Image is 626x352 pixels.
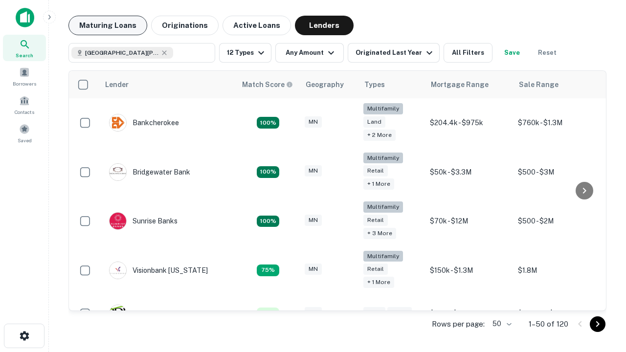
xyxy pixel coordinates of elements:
div: Capitalize uses an advanced AI algorithm to match your search with the best lender. The match sco... [242,79,293,90]
div: Geography [306,79,344,90]
div: Multifamily [363,201,403,213]
div: Multifamily [363,103,403,114]
td: $1.8M [513,246,601,295]
div: Retail [363,264,388,275]
div: Matching Properties: 13, hasApolloMatch: undefined [257,264,279,276]
div: MN [305,116,322,128]
th: Capitalize uses an advanced AI algorithm to match your search with the best lender. The match sco... [236,71,300,98]
div: + 1 more [363,277,394,288]
div: Sale Range [519,79,559,90]
th: Types [358,71,425,98]
div: Land [363,307,385,318]
p: 1–50 of 120 [529,318,568,330]
img: picture [110,164,126,180]
div: 50 [489,317,513,331]
div: Matching Properties: 22, hasApolloMatch: undefined [257,166,279,178]
div: Sunrise Banks [109,212,178,230]
button: Reset [532,43,563,63]
div: MN [305,165,322,176]
div: MN [305,215,322,226]
img: picture [110,305,126,322]
div: Matching Properties: 18, hasApolloMatch: undefined [257,117,279,129]
a: Saved [3,120,46,146]
p: Rows per page: [432,318,485,330]
div: [GEOGRAPHIC_DATA] [109,305,205,322]
th: Mortgage Range [425,71,513,98]
div: Visionbank [US_STATE] [109,262,208,279]
img: picture [110,213,126,229]
td: $50k - $3.3M [425,148,513,197]
div: Mortgage Range [431,79,489,90]
iframe: Chat Widget [577,274,626,321]
button: Save your search to get updates of matches that match your search criteria. [496,43,528,63]
div: MN [305,307,322,318]
td: $500 - $3M [513,148,601,197]
td: $3.1M - $16.1M [425,295,513,332]
td: $760k - $1.3M [513,98,601,148]
span: [GEOGRAPHIC_DATA][PERSON_NAME], [GEOGRAPHIC_DATA], [GEOGRAPHIC_DATA] [85,48,158,57]
span: Saved [18,136,32,144]
div: Retail [363,215,388,226]
th: Lender [99,71,236,98]
div: Retail [363,165,388,176]
div: MN [305,264,322,275]
button: Originated Last Year [348,43,440,63]
div: Matching Properties: 31, hasApolloMatch: undefined [257,216,279,227]
div: Matching Properties: 10, hasApolloMatch: undefined [257,308,279,319]
a: Search [3,35,46,61]
span: Contacts [15,108,34,116]
button: Go to next page [590,316,605,332]
div: Bankcherokee [109,114,179,132]
button: Originations [151,16,219,35]
div: + 3 more [363,228,396,239]
div: Bridgewater Bank [109,163,190,181]
div: + 2 more [363,130,396,141]
img: picture [110,262,126,279]
th: Sale Range [513,71,601,98]
div: Retail [387,307,412,318]
button: All Filters [444,43,492,63]
a: Borrowers [3,63,46,89]
td: $394.7k - $3.6M [513,295,601,332]
div: Originated Last Year [356,47,435,59]
td: $70k - $12M [425,197,513,246]
td: $500 - $2M [513,197,601,246]
div: Lender [105,79,129,90]
div: Multifamily [363,251,403,262]
span: Borrowers [13,80,36,88]
th: Geography [300,71,358,98]
span: Search [16,51,33,59]
button: Lenders [295,16,354,35]
h6: Match Score [242,79,291,90]
button: Any Amount [275,43,344,63]
div: Types [364,79,385,90]
div: Land [363,116,385,128]
img: capitalize-icon.png [16,8,34,27]
button: Active Loans [223,16,291,35]
a: Contacts [3,91,46,118]
div: + 1 more [363,178,394,190]
div: Multifamily [363,153,403,164]
td: $204.4k - $975k [425,98,513,148]
button: Maturing Loans [68,16,147,35]
img: picture [110,114,126,131]
td: $150k - $1.3M [425,246,513,295]
button: 12 Types [219,43,271,63]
